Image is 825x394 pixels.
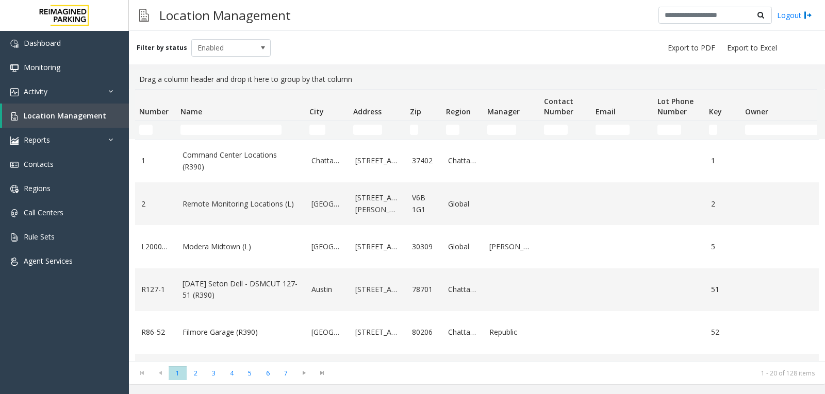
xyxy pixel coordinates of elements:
input: Owner Filter [745,125,820,135]
a: 1 [711,155,735,166]
a: [STREET_ADDRESS][PERSON_NAME] [355,192,400,215]
span: Manager [487,107,520,116]
td: Key Filter [705,121,741,139]
a: [STREET_ADDRESS] [355,284,400,295]
span: Go to the next page [295,366,313,380]
a: [GEOGRAPHIC_DATA] [311,327,343,338]
td: Email Filter [591,121,653,139]
div: Data table [129,89,825,361]
span: Page 4 [223,366,241,380]
span: Number [139,107,169,116]
a: Republic [489,327,534,338]
a: 78701 [412,284,436,295]
a: 52 [711,327,735,338]
td: Contact Number Filter [540,121,591,139]
span: Agent Services [24,256,73,266]
input: Region Filter [446,125,459,135]
a: [DATE] Seton Dell - DSMCUT 127-51 (R390) [183,278,299,301]
span: Activity [24,87,47,96]
span: Call Centers [24,208,63,217]
td: Lot Phone Number Filter [653,121,705,139]
span: Dashboard [24,38,61,48]
input: Name Filter [180,125,282,135]
input: City Filter [309,125,325,135]
kendo-pager-info: 1 - 20 of 128 items [337,369,815,378]
img: 'icon' [10,258,19,266]
div: Drag a column header and drop it here to group by that column [135,70,819,89]
td: City Filter [305,121,349,139]
input: Email Filter [596,125,630,135]
span: Reports [24,135,50,145]
span: Owner [745,107,768,116]
img: 'icon' [10,88,19,96]
a: [PERSON_NAME] [489,241,534,252]
a: 51 [711,284,735,295]
input: Lot Phone Number Filter [657,125,681,135]
a: Chattanooga [311,155,343,166]
input: Key Filter [709,125,717,135]
span: Go to the next page [297,369,311,377]
a: 2 [711,198,735,210]
span: Region [446,107,471,116]
a: [STREET_ADDRESS] [355,327,400,338]
span: Key [709,107,722,116]
a: [GEOGRAPHIC_DATA] [311,241,343,252]
span: Lot Phone Number [657,96,694,116]
input: Address Filter [353,125,382,135]
a: [GEOGRAPHIC_DATA] [311,198,343,210]
a: R127-1 [141,284,170,295]
span: Regions [24,183,51,193]
a: Chattanooga [448,327,477,338]
a: L20000500 [141,241,170,252]
a: Global [448,198,477,210]
span: Contact Number [544,96,573,116]
span: City [309,107,324,116]
span: Go to the last page [313,366,331,380]
span: Page 2 [187,366,205,380]
input: Manager Filter [487,125,516,135]
img: 'icon' [10,185,19,193]
a: Austin [311,284,343,295]
a: [STREET_ADDRESS] [355,155,400,166]
img: 'icon' [10,209,19,217]
input: Number Filter [139,125,153,135]
span: Rule Sets [24,232,55,242]
a: 2 [141,198,170,210]
td: Manager Filter [483,121,540,139]
h3: Location Management [154,3,296,28]
td: Number Filter [135,121,176,139]
label: Filter by status [137,43,187,53]
a: [STREET_ADDRESS] [355,241,400,252]
span: Page 3 [205,366,223,380]
span: Page 6 [259,366,277,380]
span: Export to Excel [727,43,777,53]
td: Address Filter [349,121,406,139]
a: Filmore Garage (R390) [183,327,299,338]
a: Modera Midtown (L) [183,241,299,252]
a: V6B 1G1 [412,192,436,215]
input: Zip Filter [410,125,418,135]
a: Global [448,241,477,252]
a: Location Management [2,104,129,128]
td: Name Filter [176,121,305,139]
a: Logout [777,10,812,21]
a: Command Center Locations (R390) [183,149,299,173]
img: pageIcon [139,3,149,28]
img: 'icon' [10,161,19,169]
button: Export to Excel [723,41,781,55]
span: Enabled [192,40,255,56]
img: 'icon' [10,136,19,145]
span: Page 1 [169,366,187,380]
input: Contact Number Filter [544,125,568,135]
span: Page 7 [277,366,295,380]
span: Monitoring [24,62,60,72]
img: 'icon' [10,233,19,242]
span: Export to PDF [668,43,715,53]
a: 37402 [412,155,436,166]
a: Chattanooga [448,155,477,166]
span: Contacts [24,159,54,169]
a: 30309 [412,241,436,252]
a: Remote Monitoring Locations (L) [183,198,299,210]
a: Chattanooga [448,284,477,295]
a: 5 [711,241,735,252]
